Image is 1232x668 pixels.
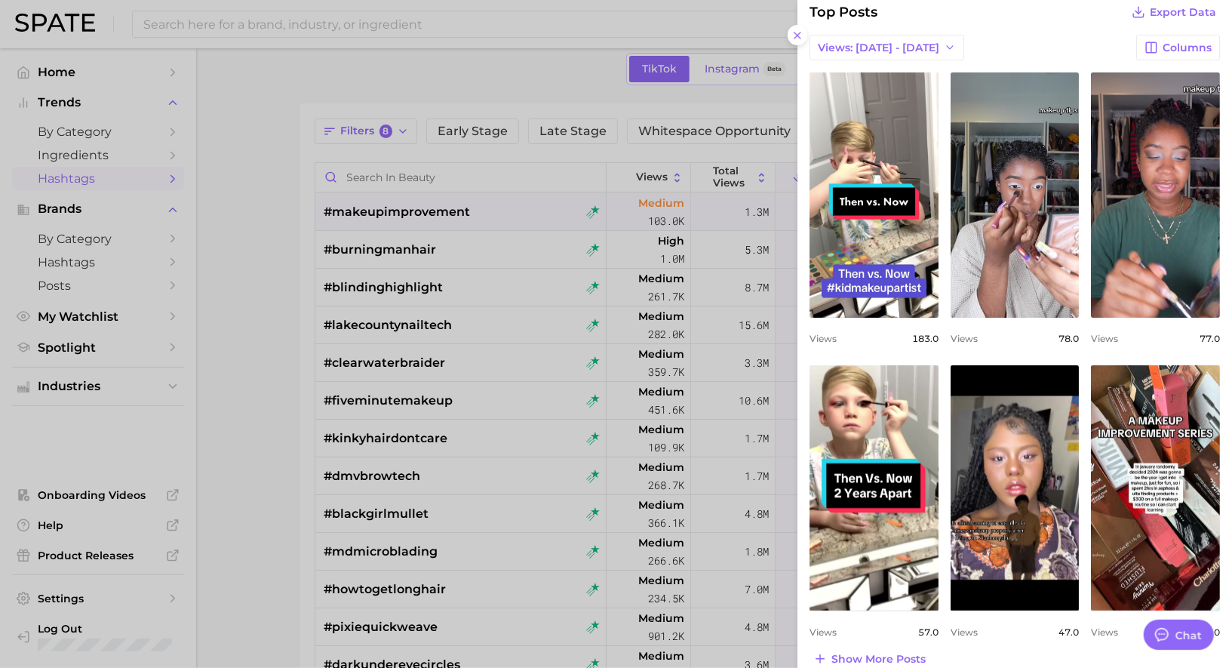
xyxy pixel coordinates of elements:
[810,35,964,60] button: Views: [DATE] - [DATE]
[1150,6,1216,19] span: Export Data
[1163,42,1212,54] span: Columns
[951,626,978,638] span: Views
[1058,333,1079,344] span: 78.0
[1128,2,1220,23] button: Export Data
[1091,626,1118,638] span: Views
[951,333,978,344] span: Views
[912,333,939,344] span: 183.0
[810,2,877,23] span: Top Posts
[810,333,837,344] span: Views
[831,653,926,666] span: Show more posts
[918,626,939,638] span: 57.0
[1136,35,1220,60] button: Columns
[818,42,939,54] span: Views: [DATE] - [DATE]
[1091,333,1118,344] span: Views
[1058,626,1079,638] span: 47.0
[810,626,837,638] span: Views
[1200,333,1220,344] span: 77.0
